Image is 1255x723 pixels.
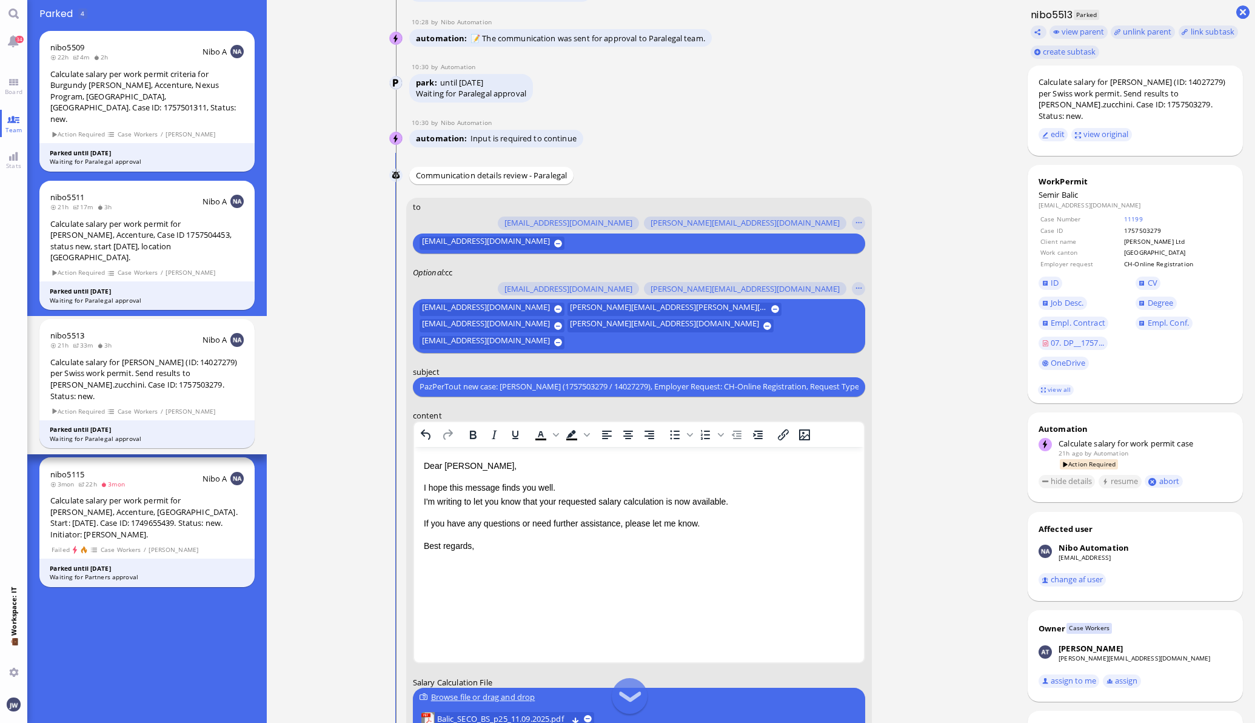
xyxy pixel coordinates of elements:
span: automation@nibo.ai [441,118,492,127]
span: Parked [1074,10,1100,20]
span: automation [416,133,470,144]
span: 34 [15,36,24,43]
span: Balic [1062,189,1079,200]
span: / [160,129,164,140]
a: ID [1039,277,1062,290]
span: Nibo A [202,196,227,207]
span: [PERSON_NAME] [166,129,216,140]
button: Underline [504,426,525,443]
span: content [413,409,442,420]
button: hide details [1039,475,1096,488]
td: [PERSON_NAME] Ltd [1123,237,1231,246]
span: Failed [51,545,70,555]
span: 💼 Workspace: IT [9,636,18,663]
td: 1757503279 [1123,226,1231,235]
span: Board [2,87,25,96]
button: [PERSON_NAME][EMAIL_ADDRESS][DOMAIN_NAME] [643,217,846,230]
span: to [413,201,421,212]
span: 3h [97,203,116,211]
img: NA [230,333,244,346]
span: 4 [81,9,84,18]
img: You [7,698,20,711]
td: Employer request [1040,259,1122,269]
div: [PERSON_NAME] [1059,643,1123,654]
td: CH-Online Registration [1123,259,1231,269]
span: 2h [93,53,112,61]
span: Optional [413,267,443,278]
button: Download Balic_SECO_BS_p25_11.09.2025.pdf [571,715,579,722]
button: view original [1071,128,1132,141]
div: Parked until [DATE] [50,287,244,296]
span: Nibo A [202,46,227,57]
span: nibo5511 [50,192,84,203]
a: nibo5513 [50,330,84,341]
div: Calculate salary per work permit for [PERSON_NAME], Accenture, [GEOGRAPHIC_DATA]. Start: [DATE]. ... [50,495,244,540]
span: [EMAIL_ADDRESS][DOMAIN_NAME] [421,319,549,332]
span: Salary Calculation File [413,677,492,688]
td: Client name [1040,237,1122,246]
img: NA [230,195,244,208]
span: by [431,118,441,127]
div: Waiting for Paralegal approval [416,88,526,99]
td: Work canton [1040,247,1122,257]
button: resume [1099,475,1142,488]
span: 10:30 [412,62,431,71]
button: [PERSON_NAME][EMAIL_ADDRESS][DOMAIN_NAME] [567,319,774,332]
div: Bullet list [664,426,694,443]
span: 4m [73,53,93,61]
span: Case Workers [117,267,158,278]
span: automation@bluelakelegal.com [1094,449,1128,457]
button: Align right [638,426,659,443]
span: Empl. Conf. [1148,317,1189,328]
button: edit [1039,128,1068,141]
span: Case Workers [100,545,141,555]
a: OneDrive [1039,357,1089,370]
span: 21h [50,203,73,211]
a: view all [1038,385,1073,395]
td: Case Number [1040,214,1122,224]
td: [GEOGRAPHIC_DATA] [1123,247,1231,257]
span: Team [2,126,25,134]
button: view parent [1049,25,1108,39]
span: automation [416,33,470,44]
button: Align center [617,426,638,443]
img: NA [230,472,244,485]
span: Action Required [51,267,105,278]
div: Parked until [DATE] [50,564,244,573]
button: Decrease indent [726,426,746,443]
div: Affected user [1039,523,1093,534]
div: Owner [1039,623,1066,634]
button: Copy ticket nibo5513 link to clipboard [1031,25,1046,39]
span: 22h [78,480,101,488]
span: nibo5115 [50,469,84,480]
span: Action Required [51,406,105,417]
span: 33m [73,341,97,349]
a: nibo5509 [50,42,84,53]
div: Numbered list [695,426,725,443]
span: Action Required [51,129,105,140]
span: [EMAIL_ADDRESS][DOMAIN_NAME] [421,237,549,250]
iframe: Rich Text Area [414,446,864,662]
span: [PERSON_NAME] [166,267,216,278]
button: Undo [416,426,437,443]
div: Waiting for Partners approval [50,573,244,582]
a: [EMAIL_ADDRESS] [1059,553,1111,562]
span: [DATE] [459,77,483,88]
div: Background color Black [561,426,591,443]
div: Calculate salary for [PERSON_NAME] (ID: 14027279) per Swiss work permit. Send results to [PERSON_... [50,357,244,402]
button: abort [1145,475,1183,488]
button: [EMAIL_ADDRESS][DOMAIN_NAME] [420,319,564,332]
button: Italic [483,426,504,443]
button: [EMAIL_ADDRESS][DOMAIN_NAME] [498,282,639,295]
a: Degree [1136,297,1177,310]
dd: [EMAIL_ADDRESS][DOMAIN_NAME] [1039,201,1232,209]
span: automation@bluelakelegal.com [441,62,475,71]
div: Waiting for Paralegal approval [50,296,244,305]
div: Text color Black [530,426,560,443]
img: NA [230,45,244,58]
